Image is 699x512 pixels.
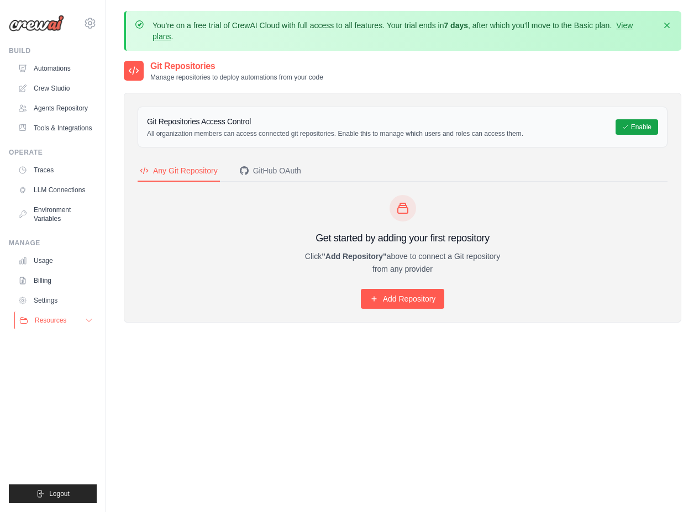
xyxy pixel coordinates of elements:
a: Crew Studio [13,80,97,97]
h2: Git Repositories [150,60,323,73]
strong: 7 days [444,21,468,30]
div: Manage [9,239,97,247]
a: Usage [13,252,97,270]
button: Any Git Repository [138,161,220,182]
a: Tools & Integrations [13,119,97,137]
div: Operate [9,148,97,157]
a: Billing [13,272,97,289]
p: Click above to connect a Git repository from any provider [297,250,509,276]
strong: "Add Repository" [322,252,387,261]
div: GitHub OAuth [240,165,301,176]
p: All organization members can access connected git repositories. Enable this to manage which users... [147,129,523,138]
a: Agents Repository [13,99,97,117]
a: Environment Variables [13,201,97,228]
button: Logout [9,484,97,503]
a: Add Repository [361,289,445,309]
button: Enable [616,119,658,135]
button: Resources [14,312,98,329]
div: Any Git Repository [140,165,218,176]
span: Resources [35,316,66,325]
a: Automations [13,60,97,77]
img: Logo [9,15,64,31]
p: You're on a free trial of CrewAI Cloud with full access to all features. Your trial ends in , aft... [153,20,655,42]
button: GitHub OAuth [238,161,303,182]
a: Settings [13,292,97,309]
a: Traces [13,161,97,179]
p: Manage repositories to deploy automations from your code [150,73,323,82]
a: LLM Connections [13,181,97,199]
h3: Get started by adding your first repository [297,230,509,246]
div: Build [9,46,97,55]
h3: Git Repositories Access Control [147,116,523,127]
nav: Tabs [138,161,668,182]
span: Logout [49,489,70,498]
